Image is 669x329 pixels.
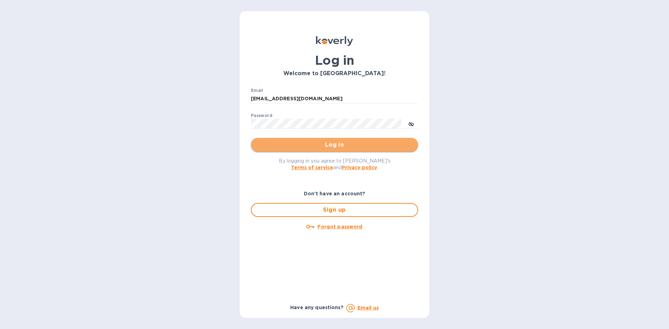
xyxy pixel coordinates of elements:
u: Forgot password [317,224,362,229]
h1: Log in [251,53,418,68]
a: Email us [357,305,379,311]
span: Log in [256,141,413,149]
input: Enter email address [251,94,418,104]
h3: Welcome to [GEOGRAPHIC_DATA]! [251,70,418,77]
span: Sign up [257,206,412,214]
label: Password [251,113,272,118]
b: Don't have an account? [304,191,366,196]
img: Koverly [316,36,353,46]
button: Sign up [251,203,418,217]
b: Have any questions? [290,305,344,310]
a: Privacy policy [342,165,377,170]
a: Terms of service [291,165,333,170]
button: Log in [251,138,418,152]
span: By logging in you agree to [PERSON_NAME]'s and . [279,158,391,170]
button: toggle password visibility [404,117,418,131]
label: Email [251,88,263,93]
